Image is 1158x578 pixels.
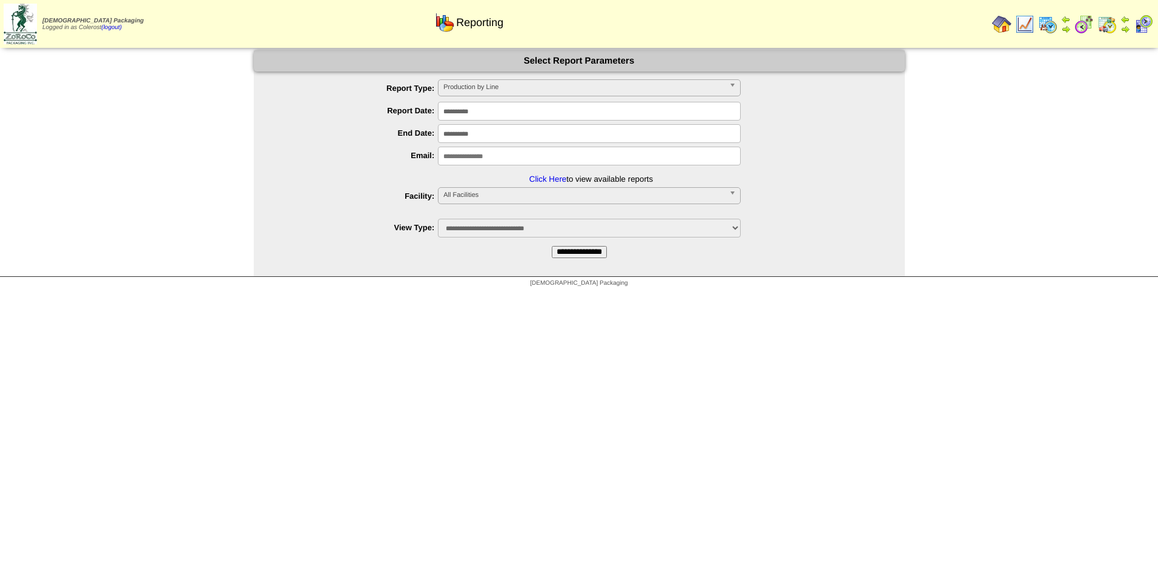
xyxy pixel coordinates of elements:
img: arrowright.gif [1120,24,1130,34]
span: Reporting [456,16,503,29]
div: Select Report Parameters [254,50,905,71]
a: (logout) [101,24,122,31]
label: Report Type: [278,84,438,93]
img: arrowleft.gif [1061,15,1071,24]
img: calendarcustomer.gif [1134,15,1153,34]
span: Production by Line [443,80,724,95]
li: to view available reports [278,147,905,184]
img: arrowright.gif [1061,24,1071,34]
img: line_graph.gif [1015,15,1034,34]
label: Facility: [278,191,438,201]
span: [DEMOGRAPHIC_DATA] Packaging [530,280,627,287]
img: zoroco-logo-small.webp [4,4,37,44]
img: calendarprod.gif [1038,15,1057,34]
label: Email: [278,151,438,160]
label: View Type: [278,223,438,232]
span: [DEMOGRAPHIC_DATA] Packaging [42,18,144,24]
label: Report Date: [278,106,438,115]
img: graph.gif [435,13,454,32]
img: calendarblend.gif [1074,15,1094,34]
label: End Date: [278,128,438,138]
span: All Facilities [443,188,724,202]
a: Click Here [529,174,566,184]
span: Logged in as Colerost [42,18,144,31]
img: arrowleft.gif [1120,15,1130,24]
img: home.gif [992,15,1011,34]
img: calendarinout.gif [1097,15,1117,34]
